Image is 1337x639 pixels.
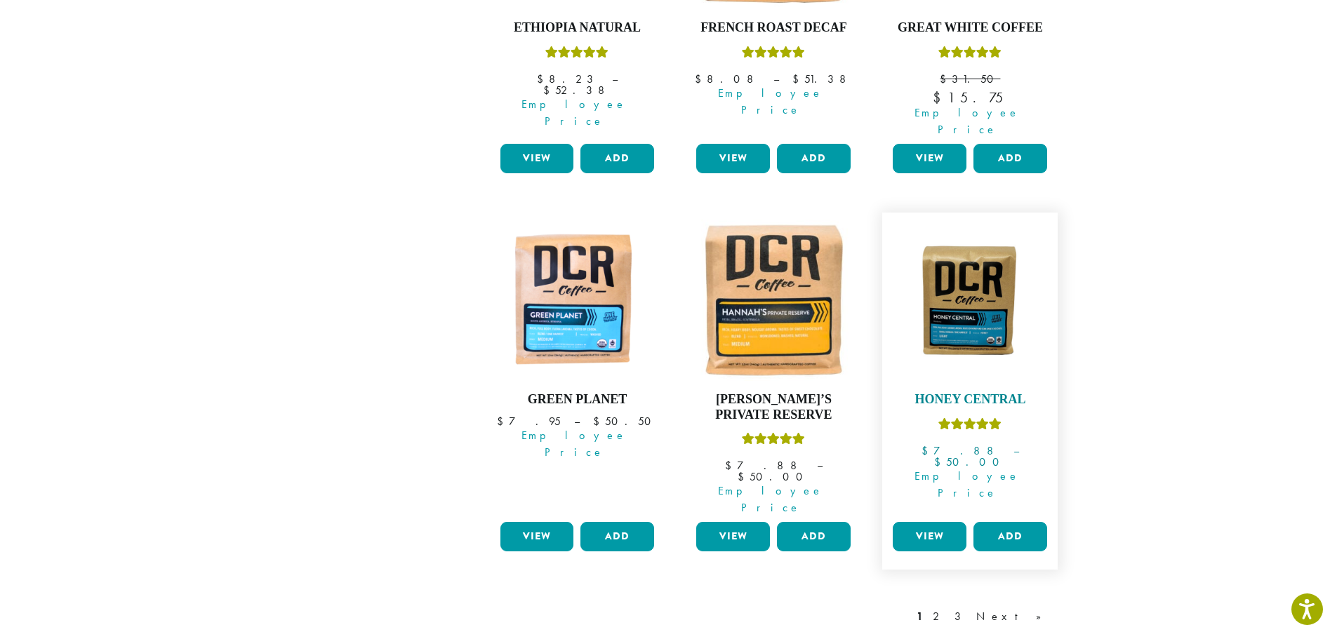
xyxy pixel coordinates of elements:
[497,414,561,429] bdi: 7.95
[500,522,574,551] a: View
[933,88,1008,107] bdi: 15.75
[695,72,760,86] bdi: 8.08
[687,85,854,119] span: Employee Price
[742,44,805,65] div: Rated 5.00 out of 5
[725,458,804,473] bdi: 7.88
[922,443,1000,458] bdi: 7.88
[695,72,707,86] span: $
[1013,443,1019,458] span: –
[543,83,555,97] span: $
[973,522,1047,551] button: Add
[889,392,1051,408] h4: Honey Central
[693,220,854,516] a: [PERSON_NAME]’s Private ReserveRated 5.00 out of 5 Employee Price
[497,414,509,429] span: $
[914,608,926,625] a: 1
[580,522,654,551] button: Add
[884,468,1051,502] span: Employee Price
[537,72,599,86] bdi: 8.23
[889,240,1051,361] img: Honey-Central-stock-image-fix-1200-x-900.png
[973,608,1054,625] a: Next »
[777,144,851,173] button: Add
[777,522,851,551] button: Add
[497,392,658,408] h4: Green Planet
[725,458,737,473] span: $
[693,220,854,381] img: Hannahs-Private-Reserve-12oz-300x300.jpg
[545,44,608,65] div: Rated 5.00 out of 5
[742,431,805,452] div: Rated 5.00 out of 5
[491,96,658,130] span: Employee Price
[889,220,1051,516] a: Honey CentralRated 5.00 out of 5 Employee Price
[580,144,654,173] button: Add
[693,20,854,36] h4: French Roast Decaf
[593,414,605,429] span: $
[938,44,1002,65] div: Rated 5.00 out of 5
[496,220,658,381] img: DCR-Green-Planet-Coffee-Bag-300x300.png
[884,105,1051,138] span: Employee Price
[491,427,658,461] span: Employee Price
[497,20,658,36] h4: Ethiopia Natural
[792,72,804,86] span: $
[773,72,779,86] span: –
[973,144,1047,173] button: Add
[696,144,770,173] a: View
[940,72,952,86] span: $
[930,608,947,625] a: 2
[893,522,966,551] a: View
[940,72,1000,86] bdi: 31.50
[593,414,658,429] bdi: 50.50
[817,458,823,473] span: –
[933,88,947,107] span: $
[952,608,969,625] a: 3
[934,455,946,469] span: $
[938,416,1002,437] div: Rated 5.00 out of 5
[922,443,933,458] span: $
[889,20,1051,36] h4: Great White Coffee
[497,220,658,516] a: Green Planet Employee Price
[738,469,750,484] span: $
[738,469,809,484] bdi: 50.00
[696,522,770,551] a: View
[537,72,549,86] span: $
[792,72,853,86] bdi: 51.38
[693,392,854,422] h4: [PERSON_NAME]’s Private Reserve
[574,414,580,429] span: –
[612,72,618,86] span: –
[893,144,966,173] a: View
[500,144,574,173] a: View
[543,83,611,97] bdi: 52.38
[934,455,1006,469] bdi: 50.00
[687,483,854,516] span: Employee Price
